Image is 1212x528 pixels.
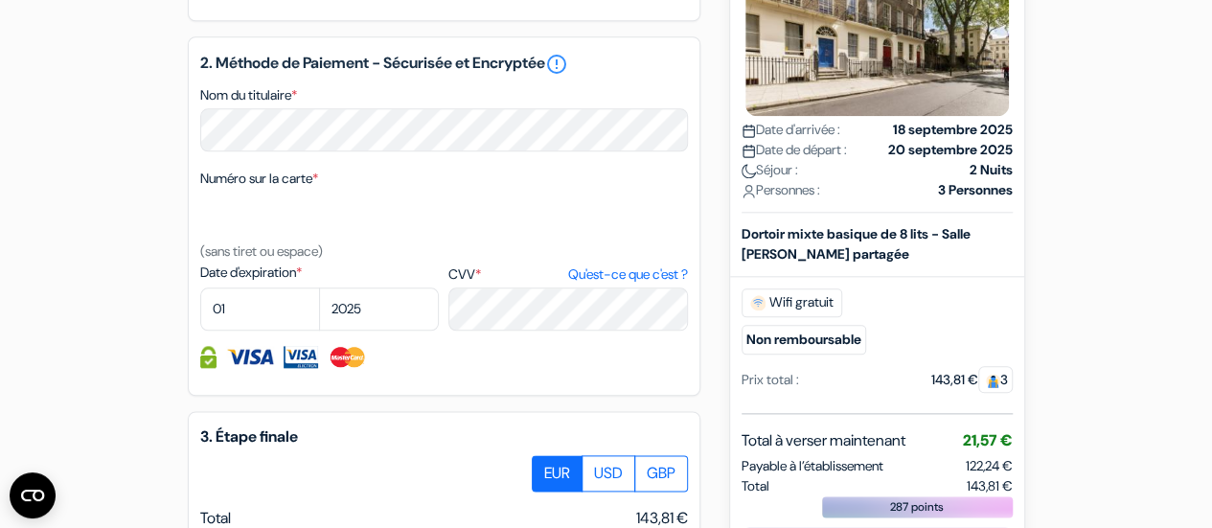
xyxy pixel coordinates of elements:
[742,225,971,263] b: Dortoir mixte basique de 8 lits - Salle [PERSON_NAME] partagée
[742,325,866,355] small: Non remboursable
[200,242,323,260] small: (sans tiret ou espace)
[200,263,439,283] label: Date d'expiration
[200,169,318,189] label: Numéro sur la carte
[893,120,1013,140] strong: 18 septembre 2025
[742,288,842,317] span: Wifi gratuit
[967,476,1013,496] span: 143,81 €
[978,366,1013,393] span: 3
[200,346,217,368] img: Information de carte de crédit entièrement encryptée et sécurisée
[200,85,297,105] label: Nom du titulaire
[986,374,1000,388] img: guest.svg
[742,180,820,200] span: Personnes :
[742,370,799,390] div: Prix total :
[931,370,1013,390] div: 143,81 €
[938,180,1013,200] strong: 3 Personnes
[742,140,847,160] span: Date de départ :
[200,53,688,76] h5: 2. Méthode de Paiement - Sécurisée et Encryptée
[742,456,883,476] span: Payable à l’établissement
[742,476,769,496] span: Total
[567,264,687,285] a: Qu'est-ce que c'est ?
[742,124,756,138] img: calendar.svg
[742,160,798,180] span: Séjour :
[10,472,56,518] button: Open CMP widget
[742,184,756,198] img: user_icon.svg
[963,430,1013,450] span: 21,57 €
[545,53,568,76] a: error_outline
[328,346,367,368] img: Master Card
[532,455,583,492] label: EUR
[966,457,1013,474] span: 122,24 €
[970,160,1013,180] strong: 2 Nuits
[890,498,944,516] span: 287 points
[533,455,688,492] div: Basic radio toggle button group
[888,140,1013,160] strong: 20 septembre 2025
[200,508,231,528] span: Total
[750,295,766,310] img: free_wifi.svg
[448,264,687,285] label: CVV
[742,144,756,158] img: calendar.svg
[742,120,840,140] span: Date d'arrivée :
[742,429,905,452] span: Total à verser maintenant
[200,427,688,446] h5: 3. Étape finale
[284,346,318,368] img: Visa Electron
[582,455,635,492] label: USD
[634,455,688,492] label: GBP
[742,164,756,178] img: moon.svg
[226,346,274,368] img: Visa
